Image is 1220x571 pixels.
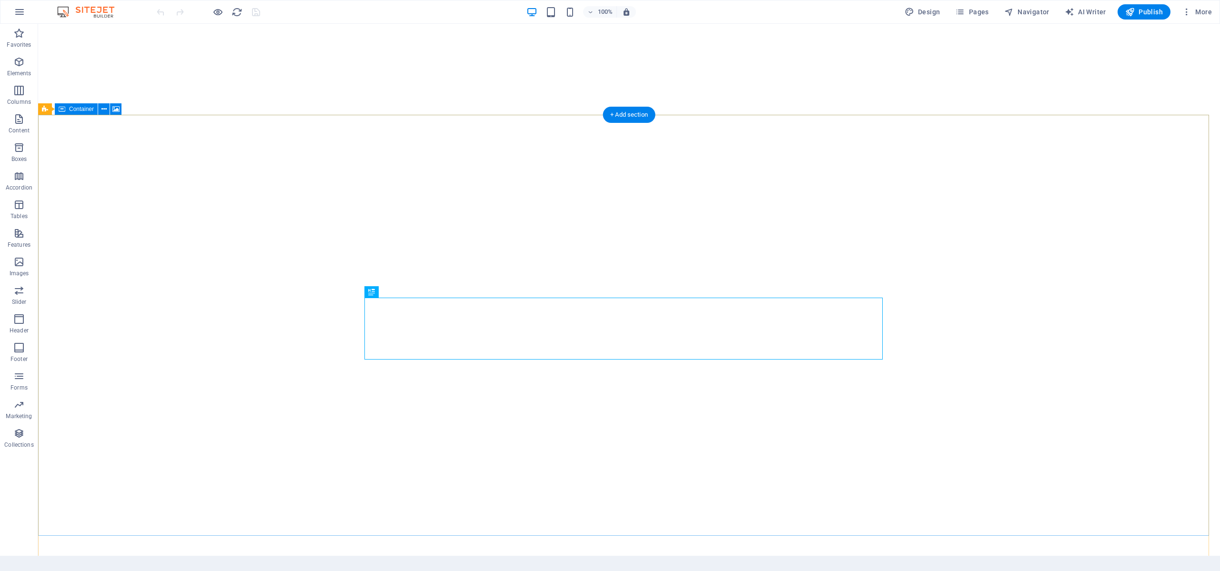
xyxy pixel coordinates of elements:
[231,6,242,18] button: reload
[905,7,940,17] span: Design
[7,98,31,106] p: Columns
[10,327,29,334] p: Header
[901,4,944,20] div: Design (Ctrl+Alt+Y)
[1178,4,1216,20] button: More
[951,4,992,20] button: Pages
[212,6,223,18] button: Click here to leave preview mode and continue editing
[1065,7,1106,17] span: AI Writer
[1125,7,1163,17] span: Publish
[8,241,30,249] p: Features
[10,384,28,391] p: Forms
[1004,7,1049,17] span: Navigator
[69,106,94,112] span: Container
[55,6,126,18] img: Editor Logo
[597,6,613,18] h6: 100%
[10,212,28,220] p: Tables
[4,441,33,449] p: Collections
[10,355,28,363] p: Footer
[583,6,617,18] button: 100%
[1061,4,1110,20] button: AI Writer
[10,270,29,277] p: Images
[901,4,944,20] button: Design
[9,127,30,134] p: Content
[1182,7,1212,17] span: More
[6,412,32,420] p: Marketing
[955,7,988,17] span: Pages
[622,8,631,16] i: On resize automatically adjust zoom level to fit chosen device.
[11,155,27,163] p: Boxes
[603,107,655,123] div: + Add section
[7,70,31,77] p: Elements
[6,184,32,191] p: Accordion
[232,7,242,18] i: Reload page
[1118,4,1170,20] button: Publish
[1000,4,1053,20] button: Navigator
[12,298,27,306] p: Slider
[7,41,31,49] p: Favorites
